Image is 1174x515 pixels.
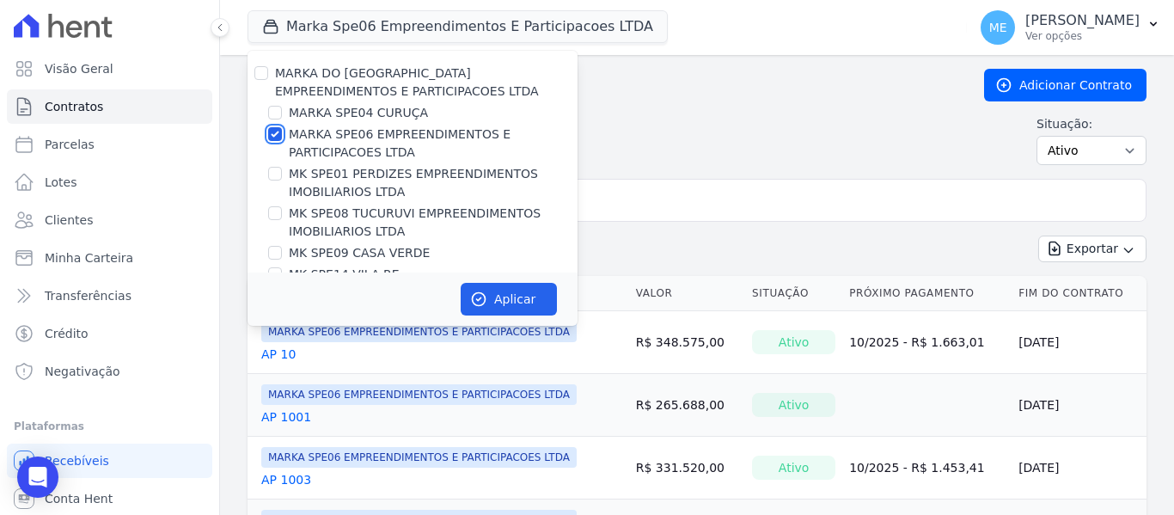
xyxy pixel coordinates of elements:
p: [PERSON_NAME] [1025,12,1140,29]
span: Transferências [45,287,131,304]
a: Clientes [7,203,212,237]
label: MK SPE01 PERDIZES EMPREENDIMENTOS IMOBILIARIOS LTDA [289,165,578,201]
th: Situação [745,276,842,311]
a: AP 1001 [261,408,311,426]
a: Negativação [7,354,212,389]
td: R$ 331.520,00 [629,437,745,500]
a: 10/2025 - R$ 1.663,01 [849,335,985,349]
a: Parcelas [7,127,212,162]
td: [DATE] [1012,374,1146,437]
label: MK SPE08 TUCURUVI EMPREENDIMENTOS IMOBILIARIOS LTDA [289,205,578,241]
span: Recebíveis [45,452,109,469]
a: AP 10 [261,346,296,363]
div: Plataformas [14,416,205,437]
a: Lotes [7,165,212,199]
th: Valor [629,276,745,311]
label: MARKA SPE04 CURUÇA [289,104,428,122]
div: Ativo [752,330,835,354]
span: MARKA SPE06 EMPREENDIMENTOS E PARTICIPACOES LTDA [261,384,577,405]
th: Próximo Pagamento [842,276,1012,311]
span: MARKA SPE06 EMPREENDIMENTOS E PARTICIPACOES LTDA [261,447,577,468]
a: Recebíveis [7,444,212,478]
label: Situação: [1036,115,1146,132]
label: MK SPE09 CASA VERDE [289,244,430,262]
td: R$ 265.688,00 [629,374,745,437]
td: [DATE] [1012,311,1146,374]
span: Clientes [45,212,93,229]
span: Parcelas [45,136,95,153]
span: Crédito [45,325,89,342]
h2: Contratos [248,70,957,101]
div: Ativo [752,456,835,480]
span: Minha Carteira [45,249,133,267]
p: Ver opções [1025,29,1140,43]
span: ME [989,21,1007,34]
th: Fim do Contrato [1012,276,1146,311]
a: Crédito [7,316,212,351]
a: Minha Carteira [7,241,212,275]
label: MK SPE14 VILA RE [289,266,400,284]
button: Marka Spe06 Empreendimentos E Participacoes LTDA [248,10,668,43]
span: Negativação [45,363,120,380]
label: MARKA SPE06 EMPREENDIMENTOS E PARTICIPACOES LTDA [289,126,578,162]
td: R$ 348.575,00 [629,311,745,374]
label: MARKA DO [GEOGRAPHIC_DATA] EMPREENDIMENTOS E PARTICIPACOES LTDA [275,66,539,98]
button: Aplicar [461,283,557,316]
a: Transferências [7,279,212,313]
input: Buscar por nome do lote [276,183,1139,218]
a: Contratos [7,89,212,124]
span: Lotes [45,174,77,191]
div: Ativo [752,393,835,417]
a: 10/2025 - R$ 1.453,41 [849,461,985,475]
button: Exportar [1038,236,1146,262]
div: Open Intercom Messenger [17,457,58,498]
span: MARKA SPE06 EMPREENDIMENTOS E PARTICIPACOES LTDA [261,322,577,342]
a: Adicionar Contrato [984,69,1146,101]
button: ME [PERSON_NAME] Ver opções [967,3,1174,52]
span: Conta Hent [45,490,113,507]
span: Contratos [45,98,103,115]
td: [DATE] [1012,437,1146,500]
a: AP 1003 [261,471,311,488]
span: Visão Geral [45,60,113,77]
a: Visão Geral [7,52,212,86]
